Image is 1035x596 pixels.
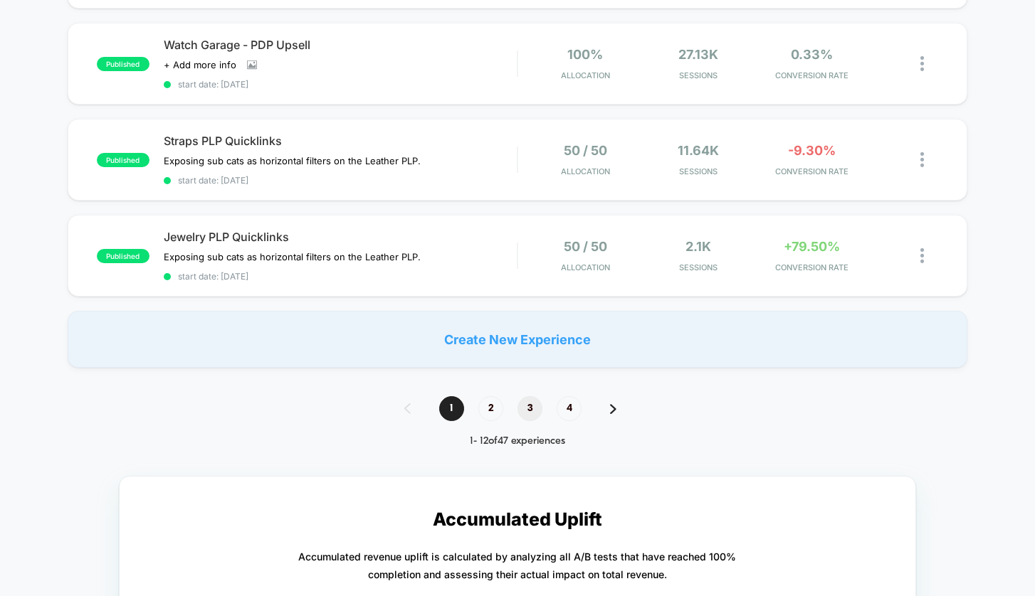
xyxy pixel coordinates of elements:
[164,59,236,70] span: + Add more info
[788,143,836,158] span: -9.30%
[557,396,582,421] span: 4
[164,271,517,282] span: start date: [DATE]
[646,166,752,176] span: Sessions
[759,262,865,272] span: CONVERSION RATE
[791,47,833,62] span: 0.33%
[164,155,424,166] span: Exposing sub cats as horizontal filters on the Leather PLP.
[390,435,645,447] div: 1 - 12 of 47 experiences
[561,262,610,272] span: Allocation
[646,262,752,272] span: Sessions
[759,166,865,176] span: CONVERSION RATE
[784,239,840,254] span: +79.50%
[164,38,517,52] span: Watch Garage - PDP Upsell
[759,70,865,80] span: CONVERSION RATE
[678,47,718,62] span: 27.13k
[920,56,924,71] img: close
[298,548,736,583] p: Accumulated revenue uplift is calculated by analyzing all A/B tests that have reached 100% comple...
[685,239,711,254] span: 2.1k
[97,249,149,263] span: published
[164,251,424,262] span: Exposing sub cats as horizontal filters on the Leather PLP.
[517,396,542,421] span: 3
[164,134,517,148] span: Straps PLP Quicklinks
[439,396,464,421] span: 1
[561,166,610,176] span: Allocation
[433,509,602,530] p: Accumulated Uplift
[68,311,968,368] div: Create New Experience
[564,143,607,158] span: 50 / 50
[164,175,517,186] span: start date: [DATE]
[920,152,924,167] img: close
[567,47,603,62] span: 100%
[920,248,924,263] img: close
[610,404,616,414] img: pagination forward
[678,143,719,158] span: 11.64k
[97,153,149,167] span: published
[646,70,752,80] span: Sessions
[97,57,149,71] span: published
[564,239,607,254] span: 50 / 50
[561,70,610,80] span: Allocation
[478,396,503,421] span: 2
[164,79,517,90] span: start date: [DATE]
[164,230,517,244] span: Jewelry PLP Quicklinks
